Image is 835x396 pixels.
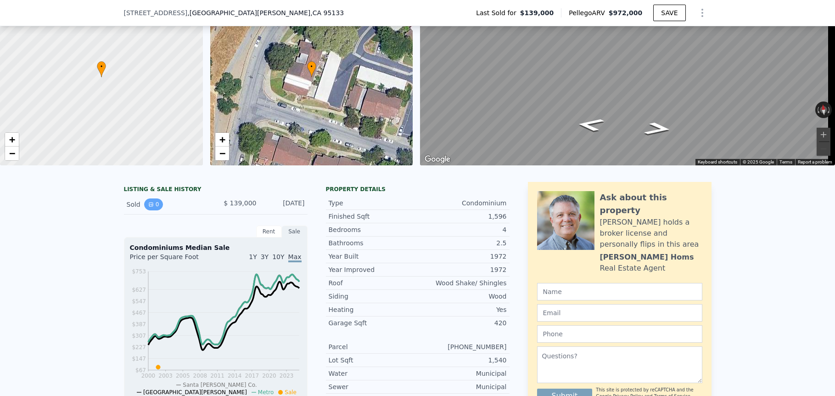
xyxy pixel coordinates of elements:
button: Rotate counterclockwise [815,102,820,118]
span: Last Sold for [476,8,520,17]
div: Roof [329,278,418,288]
button: Show Options [693,4,712,22]
div: 1972 [418,252,507,261]
span: • [307,62,316,71]
div: Year Built [329,252,418,261]
span: 1Y [249,253,257,260]
div: Property details [326,186,510,193]
tspan: 2000 [141,373,155,379]
img: Google [422,153,453,165]
div: Sale [282,226,308,238]
div: • [307,61,316,77]
tspan: $67 [135,367,146,373]
tspan: $753 [132,268,146,275]
div: Type [329,198,418,208]
a: Zoom in [215,133,229,147]
a: Zoom out [5,147,19,160]
div: Garage Sqft [329,318,418,328]
span: Santa [PERSON_NAME] Co. [183,382,257,388]
span: 10Y [272,253,284,260]
button: Zoom out [817,142,830,156]
input: Phone [537,325,702,343]
tspan: $227 [132,344,146,351]
div: [PERSON_NAME] Homs [600,252,694,263]
div: [DATE] [264,198,305,210]
tspan: 2003 [158,373,173,379]
a: Zoom out [215,147,229,160]
tspan: 2023 [279,373,293,379]
a: Terms (opens in new tab) [779,159,792,164]
span: Pellego ARV [569,8,609,17]
span: , [GEOGRAPHIC_DATA][PERSON_NAME] [187,8,344,17]
div: 420 [418,318,507,328]
div: Rent [256,226,282,238]
span: − [219,147,225,159]
span: Metro [258,389,274,396]
path: Go West, Beaver Creek Way [565,115,616,135]
button: Keyboard shortcuts [698,159,737,165]
div: Year Improved [329,265,418,274]
div: 4 [418,225,507,234]
div: Ask about this property [600,191,702,217]
div: Yes [418,305,507,314]
div: Real Estate Agent [600,263,666,274]
div: Siding [329,292,418,301]
div: Municipal [418,382,507,391]
div: Condominium [418,198,507,208]
span: [STREET_ADDRESS] [124,8,188,17]
a: Open this area in Google Maps (opens a new window) [422,153,453,165]
span: − [9,147,15,159]
div: [PHONE_NUMBER] [418,342,507,351]
tspan: 2005 [175,373,190,379]
tspan: 2020 [262,373,276,379]
span: 3Y [261,253,269,260]
span: $ 139,000 [224,199,256,207]
span: $972,000 [609,9,643,17]
div: Sewer [329,382,418,391]
button: Reset the view [819,101,828,118]
a: Report a problem [798,159,832,164]
button: Zoom in [817,128,830,141]
span: + [9,134,15,145]
tspan: $387 [132,321,146,328]
span: © 2025 Google [743,159,774,164]
path: Go East, Beaver Creek Way [633,119,684,139]
div: Water [329,369,418,378]
div: Parcel [329,342,418,351]
span: Max [288,253,302,262]
button: View historical data [144,198,163,210]
a: Zoom in [5,133,19,147]
button: SAVE [653,5,685,21]
div: Finished Sqft [329,212,418,221]
span: Sale [285,389,297,396]
div: Municipal [418,369,507,378]
div: 1972 [418,265,507,274]
tspan: $147 [132,356,146,362]
div: Lot Sqft [329,356,418,365]
div: Price per Square Foot [130,252,216,267]
tspan: 2017 [245,373,259,379]
tspan: $547 [132,298,146,305]
tspan: $467 [132,310,146,316]
button: Rotate clockwise [827,102,832,118]
div: [PERSON_NAME] holds a broker license and personally flips in this area [600,217,702,250]
span: [GEOGRAPHIC_DATA][PERSON_NAME] [143,389,247,396]
div: • [97,61,106,77]
div: LISTING & SALE HISTORY [124,186,308,195]
input: Name [537,283,702,300]
span: $139,000 [520,8,554,17]
span: • [97,62,106,71]
div: Bathrooms [329,238,418,248]
div: Wood [418,292,507,301]
div: 2.5 [418,238,507,248]
div: Sold [127,198,208,210]
div: 1,596 [418,212,507,221]
div: Wood Shake/ Shingles [418,278,507,288]
span: , CA 95133 [310,9,344,17]
div: Bedrooms [329,225,418,234]
tspan: $307 [132,333,146,339]
tspan: $627 [132,287,146,293]
div: 1,540 [418,356,507,365]
div: Heating [329,305,418,314]
span: + [219,134,225,145]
